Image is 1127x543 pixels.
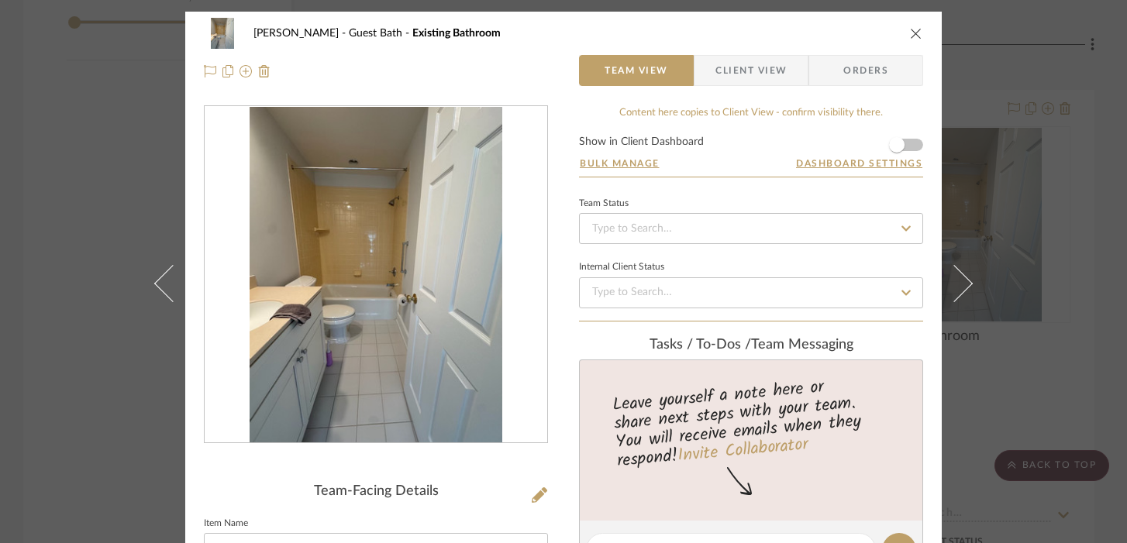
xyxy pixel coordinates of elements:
[204,483,548,500] div: Team-Facing Details
[677,431,809,470] a: Invite Collaborator
[605,55,668,86] span: Team View
[205,107,547,443] div: 0
[650,338,751,352] span: Tasks / To-Dos /
[579,156,660,170] button: Bulk Manage
[253,28,349,39] span: [PERSON_NAME]
[579,200,629,208] div: Team Status
[579,213,923,244] input: Type to Search…
[349,28,412,39] span: Guest Bath
[579,263,664,271] div: Internal Client Status
[577,370,925,474] div: Leave yourself a note here or share next steps with your team. You will receive emails when they ...
[909,26,923,40] button: close
[715,55,787,86] span: Client View
[579,337,923,354] div: team Messaging
[579,105,923,121] div: Content here copies to Client View - confirm visibility there.
[204,520,248,528] label: Item Name
[579,277,923,308] input: Type to Search…
[795,156,923,170] button: Dashboard Settings
[258,65,271,77] img: Remove from project
[204,18,241,49] img: 71f18154-1c40-4c38-9efe-b0a1c197eabc_48x40.jpg
[412,28,501,39] span: Existing Bathroom
[826,55,905,86] span: Orders
[250,107,502,443] img: 71f18154-1c40-4c38-9efe-b0a1c197eabc_436x436.jpg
